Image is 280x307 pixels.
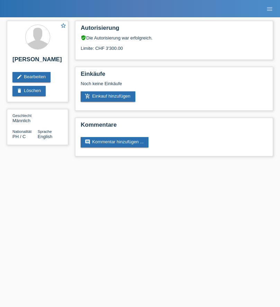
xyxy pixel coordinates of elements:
[81,91,135,102] a: add_shopping_cartEinkauf hinzufügen
[81,81,268,91] div: Noch keine Einkäufe
[12,134,26,139] span: Philippinen / C / 04.08.1993
[12,86,46,96] a: deleteLöschen
[81,35,268,40] div: Die Autorisierung war erfolgreich.
[81,35,86,40] i: verified_user
[12,113,38,123] div: Männlich
[81,121,268,132] h2: Kommentare
[38,134,53,139] span: English
[81,40,268,51] div: Limite: CHF 3'300.00
[17,88,22,93] i: delete
[38,129,52,134] span: Sprache
[12,72,51,82] a: editBearbeiten
[60,22,66,29] i: star_border
[12,129,31,134] span: Nationalität
[60,22,66,30] a: star_border
[85,139,90,145] i: comment
[12,56,63,66] h2: [PERSON_NAME]
[266,6,273,12] i: menu
[81,137,148,147] a: commentKommentar hinzufügen ...
[81,25,268,35] h2: Autorisierung
[81,71,268,81] h2: Einkäufe
[17,74,22,80] i: edit
[263,7,277,11] a: menu
[12,114,31,118] span: Geschlecht
[85,93,90,99] i: add_shopping_cart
